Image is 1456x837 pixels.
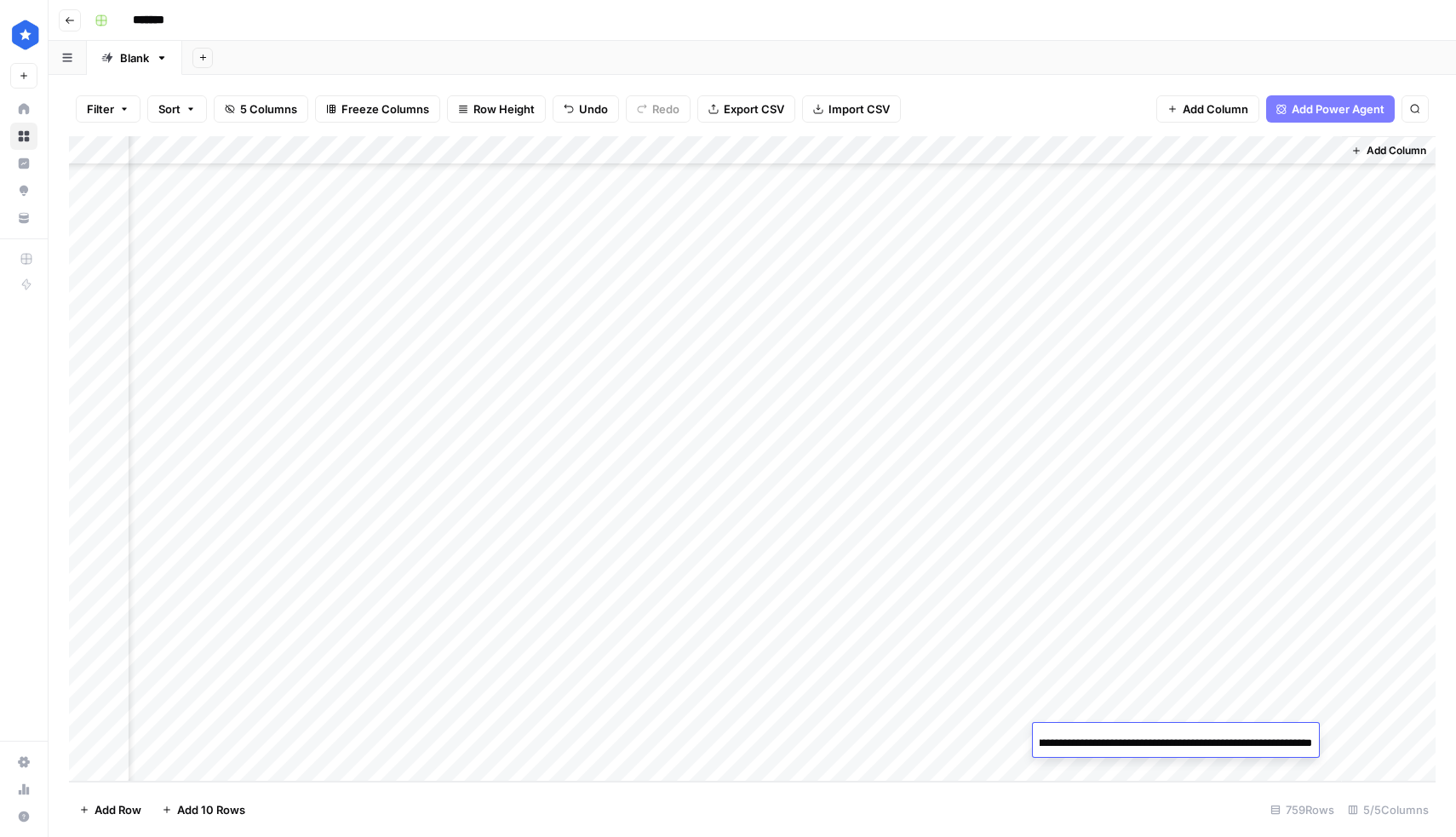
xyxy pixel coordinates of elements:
button: Import CSV [802,95,901,123]
span: Export CSV [724,100,784,118]
div: 5/5 Columns [1341,796,1436,823]
span: Row Height [473,100,535,118]
a: Insights [10,150,37,177]
button: Sort [147,95,207,123]
button: Freeze Columns [315,95,440,123]
a: Blank [87,41,182,75]
span: Sort [158,100,181,118]
button: Add Row [69,796,152,823]
a: Settings [10,748,37,776]
a: Browse [10,123,37,150]
span: Freeze Columns [341,100,429,118]
button: Add 10 Rows [152,796,255,823]
span: Add 10 Rows [177,801,245,818]
a: Opportunities [10,177,37,204]
a: Home [10,95,37,123]
a: Your Data [10,204,37,232]
button: Row Height [447,95,546,123]
div: 759 Rows [1264,796,1341,823]
button: Add Power Agent [1266,95,1395,123]
button: Workspace: ConsumerAffairs [10,14,37,56]
button: Redo [626,95,691,123]
span: Filter [87,100,114,118]
span: Undo [579,100,608,118]
span: Add Row [95,801,141,818]
a: Usage [10,776,37,803]
img: ConsumerAffairs Logo [10,20,41,50]
button: Add Column [1344,140,1433,162]
div: Blank [120,49,149,66]
button: Help + Support [10,803,37,830]
button: Filter [76,95,140,123]
span: Add Column [1367,143,1426,158]
span: Add Power Agent [1292,100,1384,118]
button: 5 Columns [214,95,308,123]
span: Import CSV [828,100,890,118]
button: Export CSV [697,95,795,123]
button: Add Column [1156,95,1259,123]
span: Add Column [1183,100,1248,118]
span: 5 Columns [240,100,297,118]
span: Redo [652,100,679,118]
button: Undo [553,95,619,123]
